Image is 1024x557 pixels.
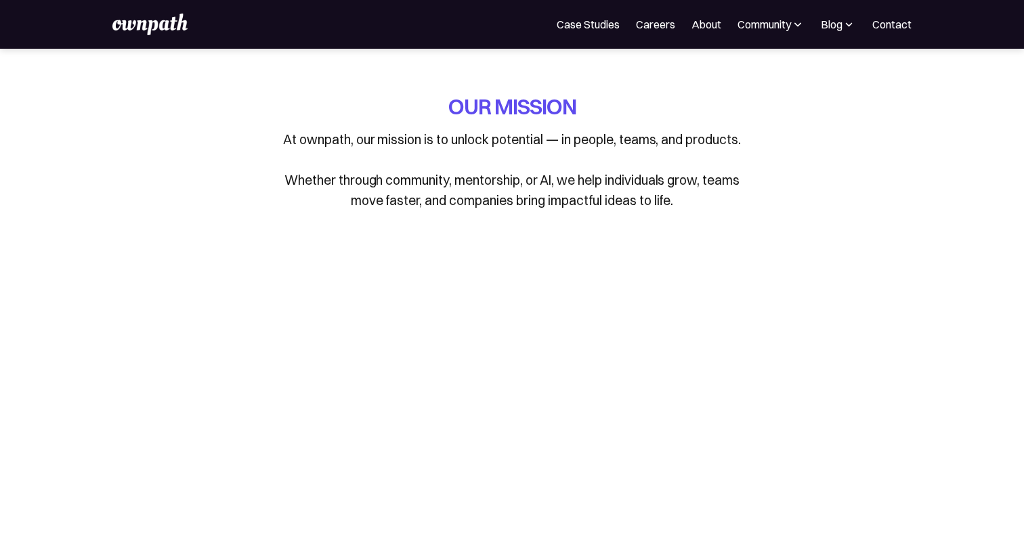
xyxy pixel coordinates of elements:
h1: OUR MISSION [448,92,576,121]
a: Contact [872,16,912,32]
p: At ownpath, our mission is to unlock potential — in people, teams, and products. Whether through ... [275,129,749,210]
div: Blog [821,16,856,32]
div: Community [738,16,791,32]
a: About [691,16,721,32]
a: Careers [636,16,675,32]
a: Case Studies [557,16,620,32]
div: Blog [821,16,842,32]
div: Community [738,16,805,32]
